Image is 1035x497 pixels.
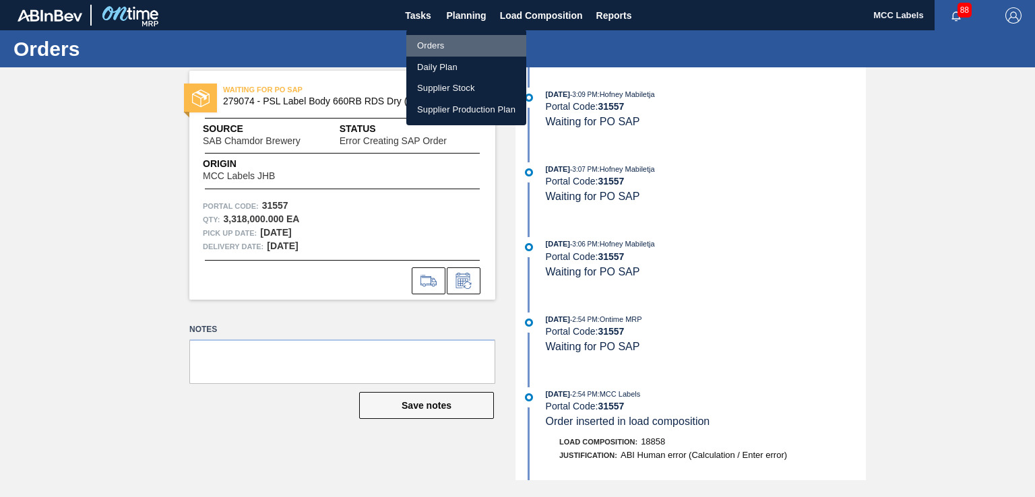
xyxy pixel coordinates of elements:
[406,57,526,78] a: Daily Plan
[406,99,526,121] a: Supplier Production Plan
[406,35,526,57] a: Orders
[406,77,526,99] a: Supplier Stock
